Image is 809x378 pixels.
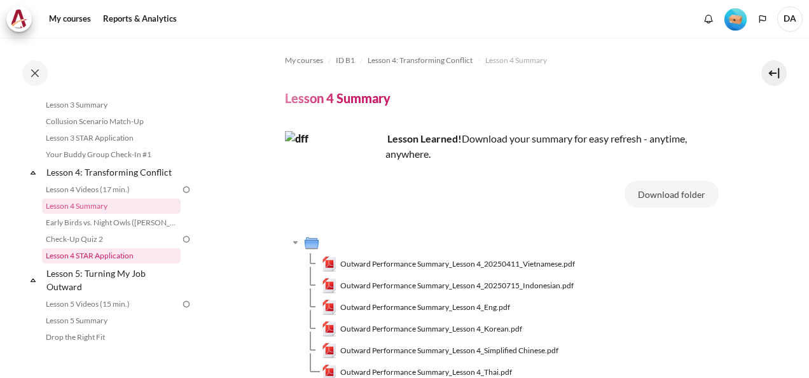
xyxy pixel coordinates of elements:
[322,278,337,293] img: Outward Performance Summary_Lesson 4_20250715_Indonesian.pdf
[340,345,558,356] span: Outward Performance Summary_Lesson 4_Simplified Chinese.pdf
[387,132,462,144] strong: Lesson Learned!
[322,300,337,315] img: Outward Performance Summary_Lesson 4_Eng.pdf
[42,182,181,197] a: Lesson 4 Videos (17 min.)
[42,147,181,162] a: Your Buddy Group Check-In #1
[42,313,181,328] a: Lesson 5 Summary
[699,10,718,29] div: Show notification window with no new notifications
[724,8,747,31] img: Level #1
[724,7,747,31] div: Level #1
[42,97,181,113] a: Lesson 3 Summary
[777,6,803,32] span: DA
[777,6,803,32] a: User menu
[285,55,323,66] span: My courses
[42,114,181,129] a: Collusion Scenario Match-Up
[336,55,355,66] span: ID B1
[285,90,391,106] h4: Lesson 4 Summary
[42,248,181,263] a: Lesson 4 STAR Application
[181,298,192,310] img: To do
[181,184,192,195] img: To do
[625,181,719,207] button: Download folder
[322,343,337,358] img: Outward Performance Summary_Lesson 4_Simplified Chinese.pdf
[322,343,559,358] a: Outward Performance Summary_Lesson 4_Simplified Chinese.pdfOutward Performance Summary_Lesson 4_S...
[42,130,181,146] a: Lesson 3 STAR Application
[322,256,576,272] a: Outward Performance Summary_Lesson 4_20250411_Vietnamese.pdfOutward Performance Summary_Lesson 4_...
[6,6,38,32] a: Architeck Architeck
[322,278,574,293] a: Outward Performance Summary_Lesson 4_20250715_Indonesian.pdfOutward Performance Summary_Lesson 4_...
[285,53,323,68] a: My courses
[45,6,95,32] a: My courses
[322,321,337,337] img: Outward Performance Summary_Lesson 4_Korean.pdf
[340,258,575,270] span: Outward Performance Summary_Lesson 4_20250411_Vietnamese.pdf
[485,53,547,68] a: Lesson 4 Summary
[10,10,28,29] img: Architeck
[27,274,39,286] span: Collapse
[99,6,181,32] a: Reports & Analytics
[340,367,512,378] span: Outward Performance Summary_Lesson 4_Thai.pdf
[753,10,772,29] button: Languages
[42,199,181,214] a: Lesson 4 Summary
[719,7,752,31] a: Level #1
[485,55,547,66] span: Lesson 4 Summary
[42,297,181,312] a: Lesson 5 Videos (15 min.)
[368,53,473,68] a: Lesson 4: Transforming Conflict
[340,280,574,291] span: Outward Performance Summary_Lesson 4_20250715_Indonesian.pdf
[322,300,511,315] a: Outward Performance Summary_Lesson 4_Eng.pdfOutward Performance Summary_Lesson 4_Eng.pdf
[322,256,337,272] img: Outward Performance Summary_Lesson 4_20250411_Vietnamese.pdf
[27,166,39,179] span: Collapse
[340,302,510,313] span: Outward Performance Summary_Lesson 4_Eng.pdf
[42,232,181,247] a: Check-Up Quiz 2
[181,234,192,245] img: To do
[42,330,181,345] a: Drop the Right Fit
[285,131,719,162] p: Download your summary for easy refresh - anytime, anywhere.
[322,321,523,337] a: Outward Performance Summary_Lesson 4_Korean.pdfOutward Performance Summary_Lesson 4_Korean.pdf
[42,215,181,230] a: Early Birds vs. Night Owls ([PERSON_NAME]'s Story)
[336,53,355,68] a: ID B1
[285,131,380,227] img: dff
[45,265,181,295] a: Lesson 5: Turning My Job Outward
[45,164,181,181] a: Lesson 4: Transforming Conflict
[340,323,522,335] span: Outward Performance Summary_Lesson 4_Korean.pdf
[368,55,473,66] span: Lesson 4: Transforming Conflict
[285,50,719,71] nav: Navigation bar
